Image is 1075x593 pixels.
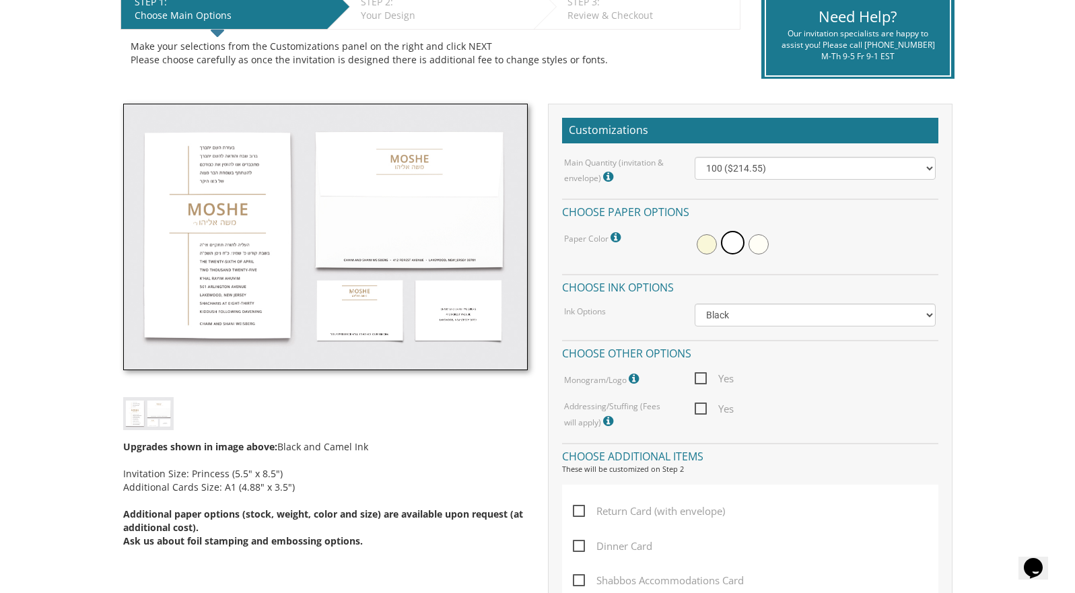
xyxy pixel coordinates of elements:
div: Our invitation specialists are happy to assist you! Please call [PHONE_NUMBER] M-Th 9-5 Fr 9-1 EST [776,28,940,62]
label: Paper Color [564,229,624,246]
span: Upgrades shown in image above: [123,440,277,453]
h2: Customizations [562,118,938,143]
div: Your Design [361,9,527,22]
h4: Choose paper options [562,199,938,222]
div: Make your selections from the Customizations panel on the right and click NEXT Please choose care... [131,40,730,67]
img: bminv-thumb-2.jpg [123,397,174,430]
h4: Choose additional items [562,443,938,466]
span: Shabbos Accommodations Card [573,572,744,589]
div: Need Help? [776,6,940,27]
div: These will be customized on Step 2 [562,464,938,475]
label: Ink Options [564,306,606,317]
div: Black and Camel Ink Invitation Size: Princess (5.5" x 8.5") Additional Cards Size: A1 (4.88" x 3.5") [123,430,528,548]
iframe: chat widget [1018,539,1062,580]
div: Review & Checkout [567,9,733,22]
h4: Choose other options [562,340,938,363]
label: Monogram/Logo [564,370,642,388]
span: Return Card (with envelope) [573,503,725,520]
span: Dinner Card [573,538,652,555]
label: Addressing/Stuffing (Fees will apply) [564,400,674,429]
label: Main Quantity (invitation & envelope) [564,157,674,186]
span: Yes [695,370,734,387]
span: Yes [695,400,734,417]
span: Ask us about foil stamping and embossing options. [123,534,363,547]
span: Additional paper options (stock, weight, color and size) are available upon request (at additiona... [123,508,523,534]
div: Choose Main Options [135,9,320,22]
img: bminv-thumb-2.jpg [123,104,528,370]
h4: Choose ink options [562,274,938,298]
